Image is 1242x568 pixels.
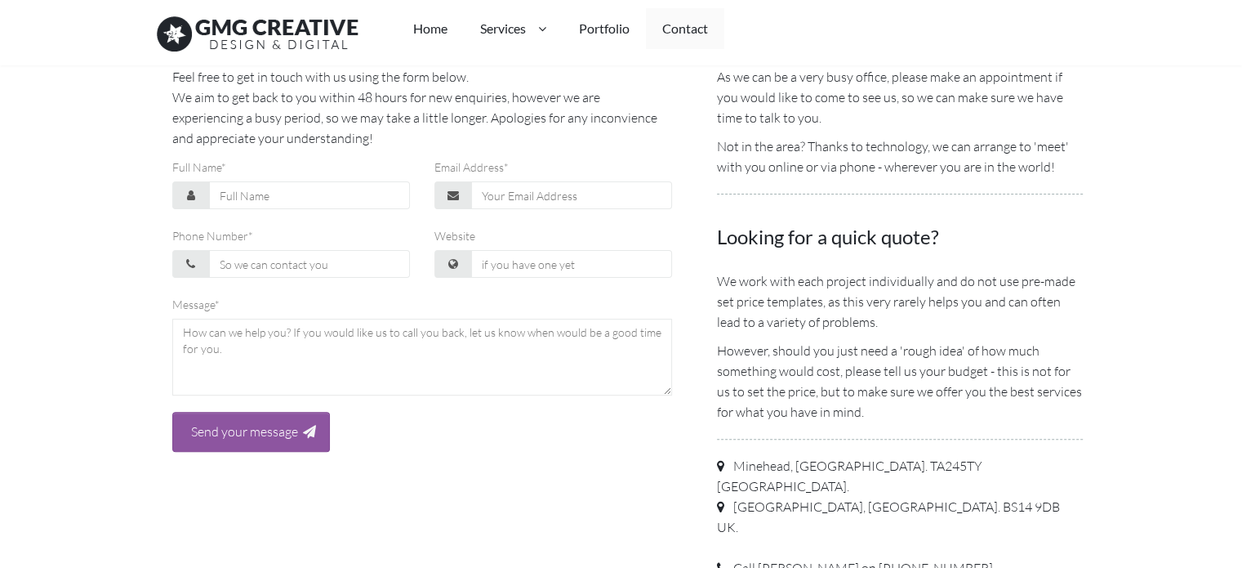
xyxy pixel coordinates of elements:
[563,8,646,49] a: Portfolio
[156,8,360,57] img: Give Me Gimmicks logo
[434,157,509,177] label: Email Address*
[172,157,226,177] label: Full Name*
[209,181,410,209] input: Full Name
[717,271,1083,333] p: We work with each project individually and do not use pre-made set price templates, as this very ...
[464,8,563,49] a: Services
[397,8,464,49] a: Home
[471,181,672,209] input: Your Email Address
[172,294,220,315] label: Message*
[471,250,672,278] input: if you have one yet
[172,67,673,149] p: Feel free to get in touch with us using the form below. We aim to get back to you within 48 hours...
[717,67,1083,128] p: As we can be a very busy office, please make an appointment if you would like to come to see us, ...
[717,341,1083,423] p: However, should you just need a 'rough idea' of how much something would cost, please tell us you...
[717,136,1083,177] p: Not in the area? Thanks to technology, we can arrange to 'meet' with you online or via phone - wh...
[434,226,475,246] label: Website
[209,250,410,278] input: So we can contact you
[172,226,253,246] label: Phone Number*
[717,227,939,247] span: Looking for a quick quote?
[186,421,303,443] input: Send your message
[646,8,724,49] a: Contact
